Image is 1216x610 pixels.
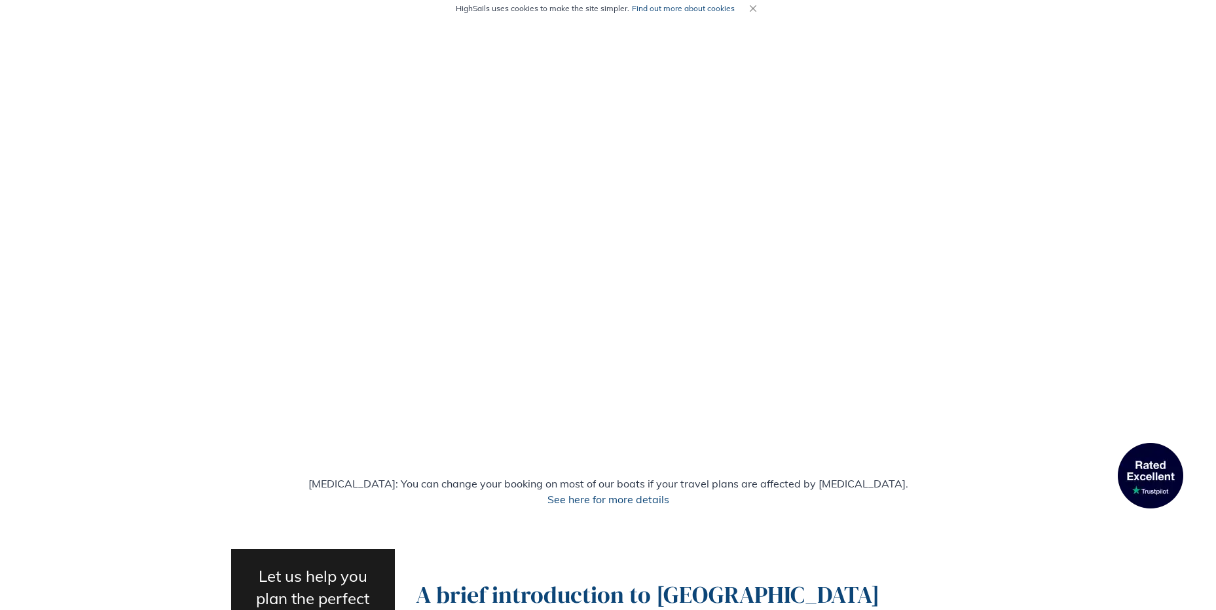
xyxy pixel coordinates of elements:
[745,1,761,16] button: Close
[10,476,1206,507] p: [MEDICAL_DATA]: You can change your booking on most of our boats if your travel plans are affecte...
[456,3,735,14] span: HighSails uses cookies to make the site simpler.
[547,493,669,506] a: See here for more details
[632,3,735,13] a: Find out more about cookies
[864,40,933,57] a: SAILING TIPS
[954,40,1027,57] a: GET INSPIRED
[416,581,986,609] h2: A brief introduction to [GEOGRAPHIC_DATA]
[189,189,1027,303] h1: The Ultimate Lefkada Sailing Guide - Ionian Paradise Awaits
[1118,443,1183,508] img: TrustPilot Logo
